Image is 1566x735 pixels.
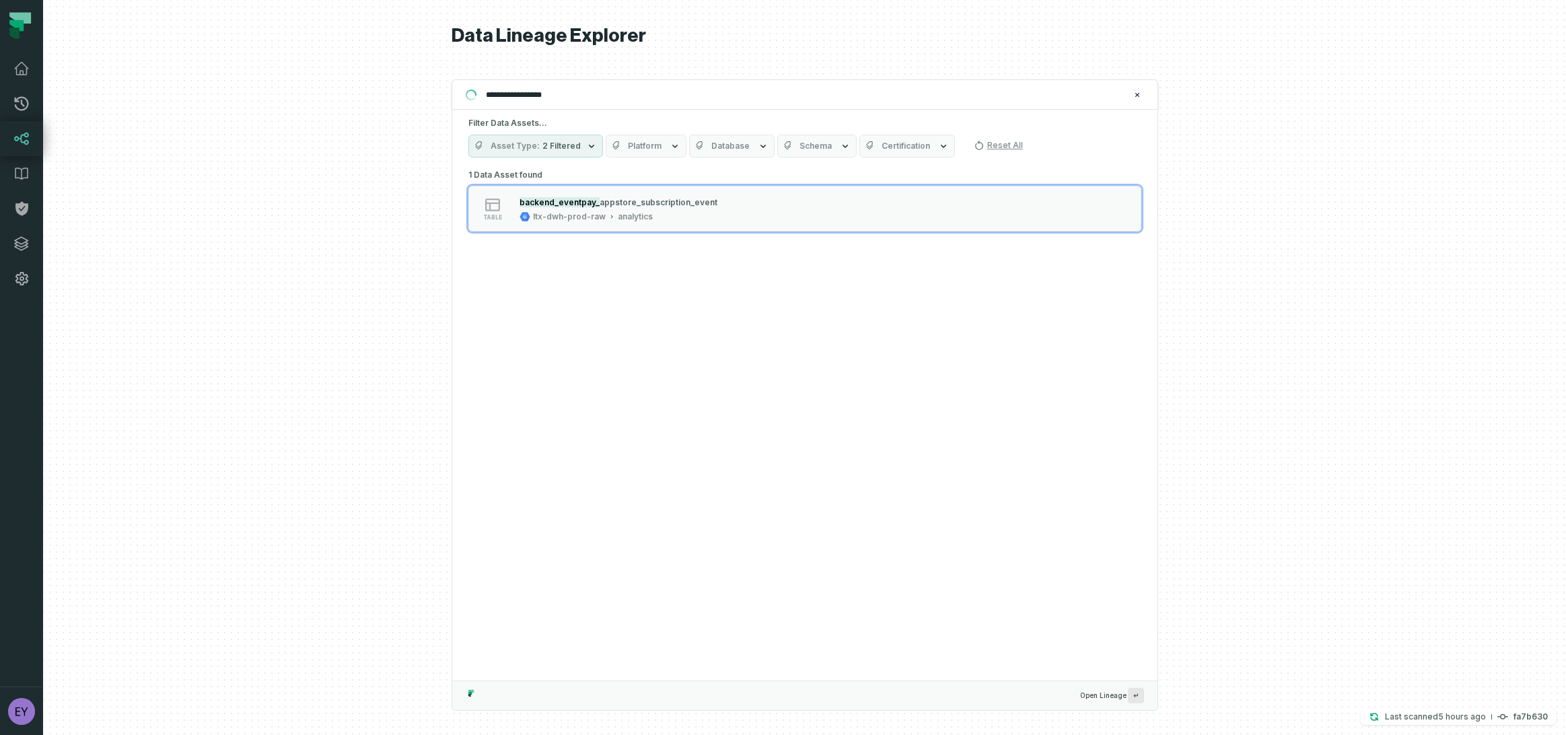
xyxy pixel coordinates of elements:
[468,166,1141,249] div: 1 Data Asset found
[1385,710,1486,724] p: Last scanned
[618,211,653,222] div: analytics
[483,214,502,221] span: table
[628,141,662,151] span: Platform
[882,141,930,151] span: Certification
[1361,709,1556,725] button: Last scanned[DATE] 11:10:41 AMfa7b630
[859,135,955,157] button: Certification
[1514,713,1548,721] h4: fa7b630
[1128,688,1144,703] span: Press ↵ to add a new Data Asset to the graph
[533,211,606,222] div: ltx-dwh-prod-raw
[777,135,857,157] button: Schema
[606,135,686,157] button: Platform
[1438,711,1486,722] relative-time: Aug 31, 2025, 11:10 AM GMT+3
[468,186,1141,232] button: tableltx-dwh-prod-rawanalytics
[452,166,1158,680] div: Suggestions
[468,135,603,157] button: Asset Type2 Filtered
[8,698,35,725] img: avatar of eyal
[799,141,832,151] span: Schema
[1080,688,1144,703] span: Open Lineage
[600,197,717,207] span: appstore_subscription_event
[542,141,581,151] span: 2 Filtered
[520,197,600,207] mark: backend_eventpay_
[689,135,775,157] button: Database
[1131,88,1144,102] button: Clear search query
[491,141,540,151] span: Asset Type
[452,24,1158,48] h1: Data Lineage Explorer
[711,141,750,151] span: Database
[968,135,1028,156] button: Reset All
[468,118,1141,129] h5: Filter Data Assets...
